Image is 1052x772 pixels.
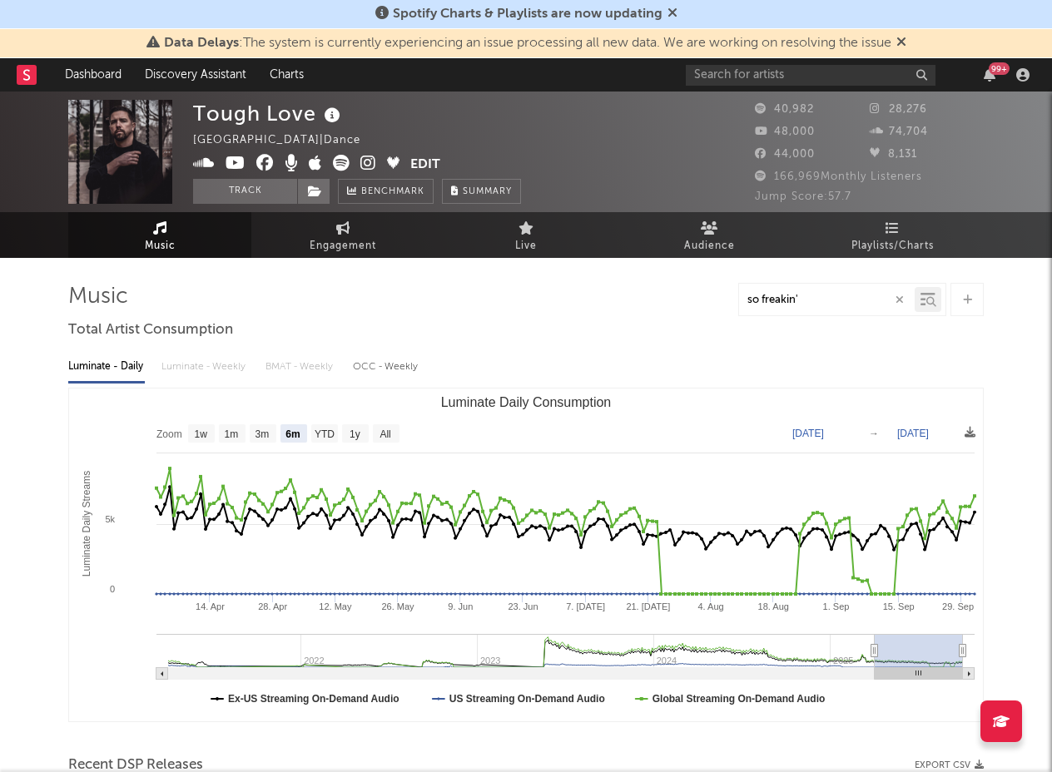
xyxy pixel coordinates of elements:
span: 28,276 [870,104,927,115]
button: Export CSV [915,760,984,770]
span: 74,704 [870,126,928,137]
span: Playlists/Charts [851,236,934,256]
text: US Streaming On-Demand Audio [449,693,605,705]
a: Benchmark [338,179,434,204]
text: Global Streaming On-Demand Audio [653,693,826,705]
a: Engagement [251,212,434,258]
text: 28. Apr [258,601,287,611]
span: 8,131 [870,149,917,160]
text: 6m [285,428,300,440]
span: Summary [463,187,512,196]
text: [DATE] [897,428,929,439]
text: 23. Jun [508,601,538,611]
div: 99 + [989,62,1010,75]
button: Edit [410,155,440,176]
text: All [380,428,390,440]
text: 29. Sep [942,601,974,611]
text: 1. Sep [823,601,850,611]
span: 166,969 Monthly Listeners [755,171,922,182]
input: Search for artists [686,65,935,86]
span: Dismiss [896,37,906,50]
span: Benchmark [361,182,424,202]
input: Search by song name or URL [739,294,915,307]
span: Engagement [310,236,376,256]
span: 44,000 [755,149,815,160]
button: Track [193,179,297,204]
span: Music [145,236,176,256]
text: 5k [105,514,115,524]
text: 1m [225,428,239,440]
text: 1w [195,428,208,440]
span: Total Artist Consumption [68,320,233,340]
span: Live [515,236,537,256]
span: : The system is currently experiencing an issue processing all new data. We are working on resolv... [164,37,891,50]
text: 4. Aug [697,601,723,611]
div: [GEOGRAPHIC_DATA] | Dance [193,131,380,151]
text: [DATE] [792,428,824,439]
text: Ex-US Streaming On-Demand Audio [228,693,399,705]
text: 3m [256,428,270,440]
span: Audience [684,236,735,256]
text: Zoom [156,428,182,440]
button: 99+ [984,68,995,82]
button: Summary [442,179,521,204]
a: Playlists/Charts [801,212,984,258]
text: YTD [315,428,335,440]
a: Discovery Assistant [133,58,258,92]
text: 0 [110,584,115,594]
text: 21. [DATE] [626,601,670,611]
text: → [869,428,879,439]
a: Music [68,212,251,258]
svg: Luminate Daily Consumption [69,388,983,721]
text: 7. [DATE] [566,601,605,611]
text: 1y [350,428,360,440]
span: Spotify Charts & Playlists are now updating [393,7,662,21]
a: Charts [258,58,315,92]
span: 40,982 [755,104,814,115]
text: Luminate Daily Streams [81,471,92,577]
text: 14. Apr [196,601,225,611]
span: Jump Score: 57.7 [755,191,851,202]
div: OCC - Weekly [353,353,419,381]
div: Tough Love [193,100,345,127]
a: Live [434,212,618,258]
span: 48,000 [755,126,815,137]
span: Data Delays [164,37,239,50]
a: Dashboard [53,58,133,92]
text: 15. Sep [883,601,915,611]
text: Luminate Daily Consumption [441,395,612,409]
text: 18. Aug [758,601,789,611]
div: Luminate - Daily [68,353,145,381]
a: Audience [618,212,801,258]
span: Dismiss [667,7,677,21]
text: 9. Jun [448,601,473,611]
text: 26. May [381,601,414,611]
text: 12. May [319,601,352,611]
